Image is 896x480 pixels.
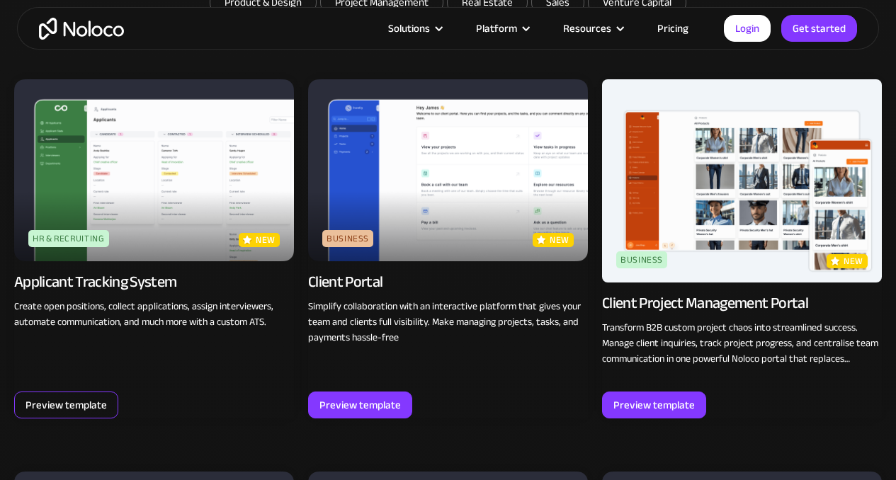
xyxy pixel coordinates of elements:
p: new [550,233,569,247]
a: Login [724,15,771,42]
p: Create open positions, collect applications, assign interviewers, automate communication, and muc... [14,299,294,330]
a: home [39,18,124,40]
div: Platform [458,19,545,38]
div: Business [322,230,373,247]
div: Preview template [613,396,695,414]
div: Client Project Management Portal [602,293,808,313]
div: Preview template [25,396,107,414]
a: BusinessnewClient PortalSimplify collaboration with an interactive platform that gives your team ... [308,79,588,418]
a: Get started [781,15,857,42]
div: Business [616,251,667,268]
p: new [844,254,863,268]
div: Platform [476,19,517,38]
p: new [256,233,276,247]
div: Resources [563,19,611,38]
a: BusinessnewClient Project Management PortalTransform B2B custom project chaos into streamlined su... [602,79,882,418]
a: HR & RecruitingnewApplicant Tracking SystemCreate open positions, collect applications, assign in... [14,79,294,418]
div: Solutions [370,19,458,38]
p: Transform B2B custom project chaos into streamlined success. Manage client inquiries, track proje... [602,320,882,367]
div: HR & Recruiting [28,230,109,247]
div: Solutions [388,19,430,38]
div: Resources [545,19,640,38]
div: Applicant Tracking System [14,272,177,292]
a: Pricing [640,19,706,38]
div: Client Portal [308,272,382,292]
div: Preview template [319,396,401,414]
p: Simplify collaboration with an interactive platform that gives your team and clients full visibil... [308,299,588,345]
